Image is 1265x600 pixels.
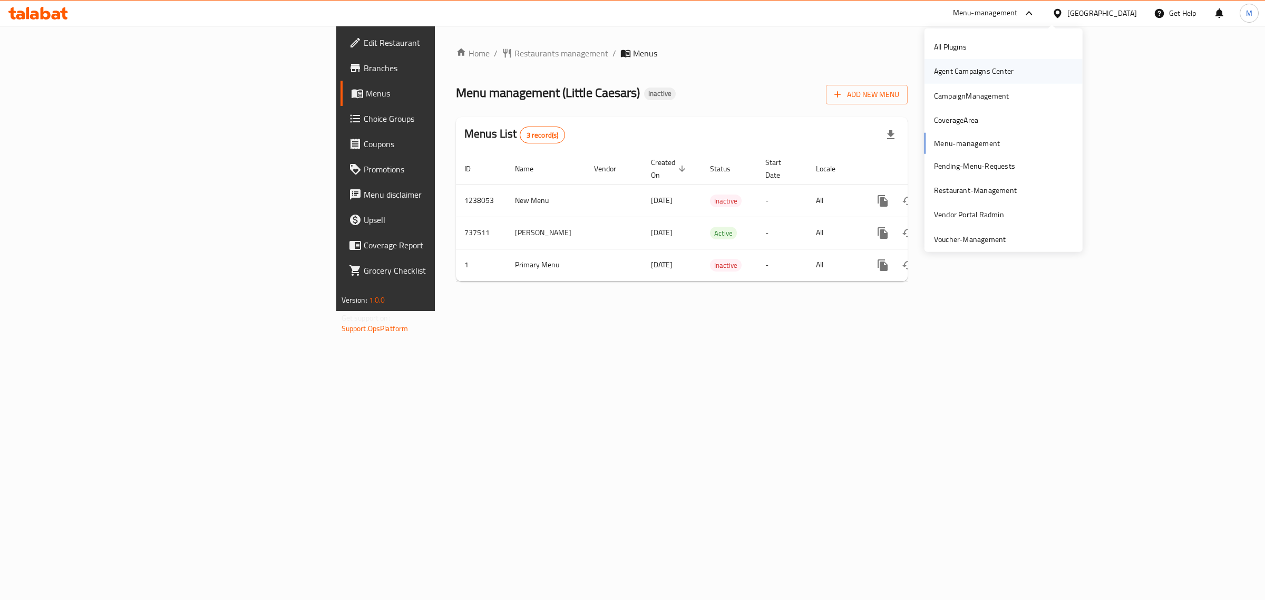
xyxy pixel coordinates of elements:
span: Add New Menu [834,88,899,101]
button: more [870,253,896,278]
div: Pending-Menu-Requests [934,160,1015,171]
a: Branches [340,55,548,81]
span: [DATE] [651,258,673,272]
a: Menu disclaimer [340,182,548,207]
button: more [870,188,896,214]
div: Restaurant-Management [934,185,1017,196]
span: Upsell [364,214,539,226]
span: Restaurants management [514,47,608,60]
div: Vendor Portal Radmin [934,209,1004,220]
a: Upsell [340,207,548,233]
span: Grocery Checklist [364,264,539,277]
div: Agent Campaigns Center [934,65,1014,77]
span: Created On [651,156,689,181]
span: [DATE] [651,193,673,207]
nav: breadcrumb [456,47,908,60]
span: Version: [342,293,367,307]
li: / [612,47,616,60]
span: Name [515,162,547,175]
th: Actions [862,153,980,185]
td: All [807,185,862,217]
a: Coupons [340,131,548,157]
span: Get support on: [342,311,390,325]
span: Menu management ( Little Caesars ) [456,81,640,104]
table: enhanced table [456,153,980,282]
span: Start Date [765,156,795,181]
button: Add New Menu [826,85,908,104]
a: Support.OpsPlatform [342,322,408,335]
span: Choice Groups [364,112,539,125]
span: Coverage Report [364,239,539,251]
span: Edit Restaurant [364,36,539,49]
div: CoverageArea [934,114,978,126]
span: 3 record(s) [520,130,565,140]
span: Active [710,227,737,239]
div: [GEOGRAPHIC_DATA] [1067,7,1137,19]
span: [DATE] [651,226,673,239]
span: Branches [364,62,539,74]
span: Coupons [364,138,539,150]
div: Menu-management [953,7,1018,20]
a: Edit Restaurant [340,30,548,55]
span: Status [710,162,744,175]
a: Grocery Checklist [340,258,548,283]
span: Inactive [644,89,676,98]
span: Inactive [710,259,742,272]
div: Voucher-Management [934,234,1006,245]
td: - [757,249,807,281]
a: Choice Groups [340,106,548,131]
div: Total records count [520,127,566,143]
td: All [807,217,862,249]
div: Export file [878,122,903,148]
span: Vendor [594,162,630,175]
td: - [757,185,807,217]
button: Change Status [896,188,921,214]
a: Restaurants management [502,47,608,60]
td: - [757,217,807,249]
span: M [1246,7,1252,19]
a: Menus [340,81,548,106]
span: Menus [633,47,657,60]
span: ID [464,162,484,175]
button: Change Status [896,253,921,278]
button: Change Status [896,220,921,246]
span: 1.0.0 [369,293,385,307]
a: Coverage Report [340,233,548,258]
span: Promotions [364,163,539,176]
div: All Plugins [934,41,967,53]
span: Inactive [710,195,742,207]
span: Menus [366,87,539,100]
span: Menu disclaimer [364,188,539,201]
td: All [807,249,862,281]
div: CampaignManagement [934,90,1009,102]
span: Locale [816,162,849,175]
div: Inactive [644,88,676,100]
h2: Menus List [464,126,565,143]
a: Promotions [340,157,548,182]
button: more [870,220,896,246]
